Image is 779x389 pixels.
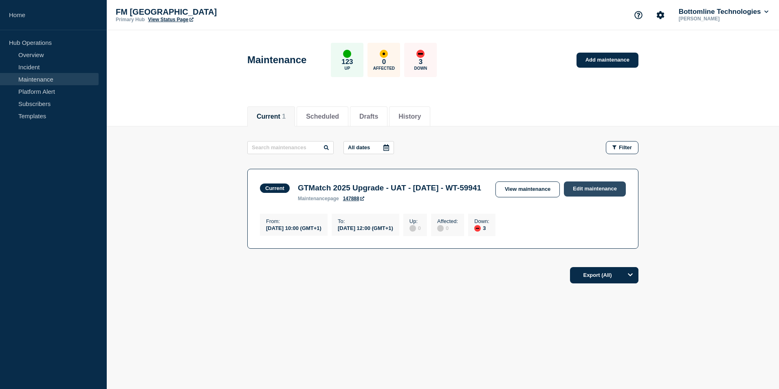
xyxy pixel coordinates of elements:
[398,113,421,120] button: History
[474,224,489,232] div: 3
[348,144,370,150] p: All dates
[247,54,306,66] h1: Maintenance
[341,58,353,66] p: 123
[338,224,393,231] div: [DATE] 12:00 (GMT+1)
[437,225,444,232] div: disabled
[148,17,193,22] a: View Status Page
[282,113,286,120] span: 1
[437,218,458,224] p: Affected :
[409,218,421,224] p: Up :
[495,181,560,197] a: View maintenance
[419,58,423,66] p: 3
[622,267,638,283] button: Options
[373,66,395,71] p: Affected
[306,113,339,120] button: Scheduled
[343,141,394,154] button: All dates
[116,17,145,22] p: Primary Hub
[298,196,339,201] p: page
[416,50,425,58] div: down
[116,7,279,17] p: FM [GEOGRAPHIC_DATA]
[437,224,458,232] div: 0
[266,218,321,224] p: From :
[338,218,393,224] p: To :
[677,16,762,22] p: [PERSON_NAME]
[343,50,351,58] div: up
[577,53,638,68] a: Add maintenance
[298,183,481,192] h3: GTMatch 2025 Upgrade - UAT - [DATE] - WT-59941
[570,267,638,283] button: Export (All)
[247,141,334,154] input: Search maintenances
[652,7,669,24] button: Account settings
[409,224,421,232] div: 0
[266,224,321,231] div: [DATE] 10:00 (GMT+1)
[382,58,386,66] p: 0
[265,185,284,191] div: Current
[343,196,364,201] a: 147888
[257,113,286,120] button: Current 1
[359,113,378,120] button: Drafts
[474,225,481,232] div: down
[630,7,647,24] button: Support
[409,225,416,232] div: disabled
[606,141,638,154] button: Filter
[298,196,328,201] span: maintenance
[564,181,626,197] a: Edit maintenance
[677,8,770,16] button: Bottomline Technologies
[414,66,427,71] p: Down
[619,144,632,150] span: Filter
[380,50,388,58] div: affected
[344,66,350,71] p: Up
[474,218,489,224] p: Down :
